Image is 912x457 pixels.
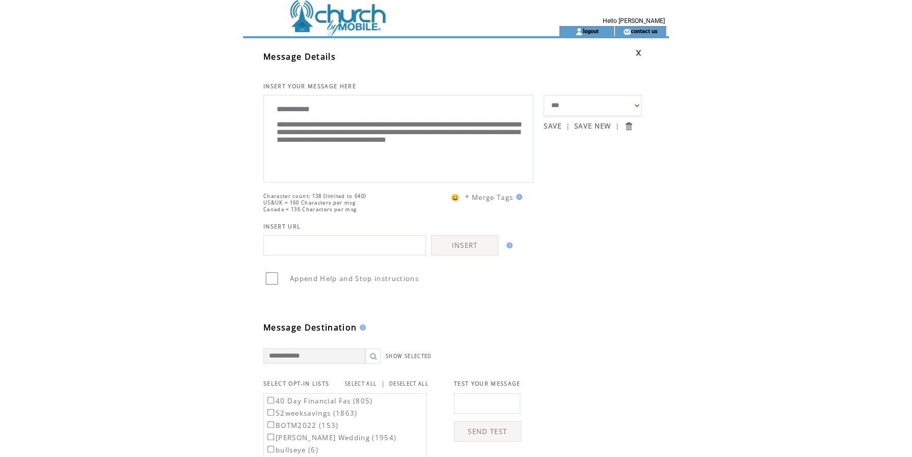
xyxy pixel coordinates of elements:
span: Hello [PERSON_NAME] [603,17,665,24]
a: DESELECT ALL [389,380,428,387]
span: Canada = 136 Characters per msg [263,206,357,213]
span: * Merge Tags [465,193,513,202]
input: Submit [624,121,633,131]
span: Message Destination [263,322,357,333]
span: Append Help and Stop instructions [290,274,419,283]
a: contact us [631,28,658,34]
span: INSERT URL [263,223,301,230]
label: bullseye (6) [265,445,318,454]
img: help.gif [513,194,522,200]
a: SELECT ALL [345,380,377,387]
span: | [615,121,619,131]
a: SEND TEST [454,421,521,442]
label: [PERSON_NAME] Wedding (1954) [265,433,396,442]
span: | [566,121,570,131]
input: 40 Day Financial Fas (805) [267,397,274,403]
input: bullseye (6) [267,446,274,452]
span: INSERT YOUR MESSAGE HERE [263,83,356,90]
label: 40 Day Financial Fas (805) [265,396,373,405]
a: SAVE [544,121,561,131]
input: BOTM2022 (153) [267,421,274,428]
a: INSERT [431,235,498,256]
span: SELECT OPT-IN LISTS [263,380,329,387]
label: 52weeksavings (1863) [265,409,358,418]
input: 52weeksavings (1863) [267,409,274,416]
span: TEST YOUR MESSAGE [454,380,521,387]
a: logout [583,28,599,34]
span: US&UK = 160 Characters per msg [263,199,356,206]
img: contact_us_icon.gif [623,28,631,36]
span: Message Details [263,51,336,62]
img: help.gif [503,242,513,248]
a: SHOW SELECTED [386,353,432,360]
span: Character count: 138 (limited to 640) [263,193,366,199]
input: [PERSON_NAME] Wedding (1954) [267,434,274,440]
a: SAVE NEW [574,121,611,131]
img: help.gif [357,324,366,331]
span: 😀 [451,193,460,202]
span: | [381,379,385,388]
img: account_icon.gif [575,28,583,36]
label: BOTM2022 (153) [265,421,339,430]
